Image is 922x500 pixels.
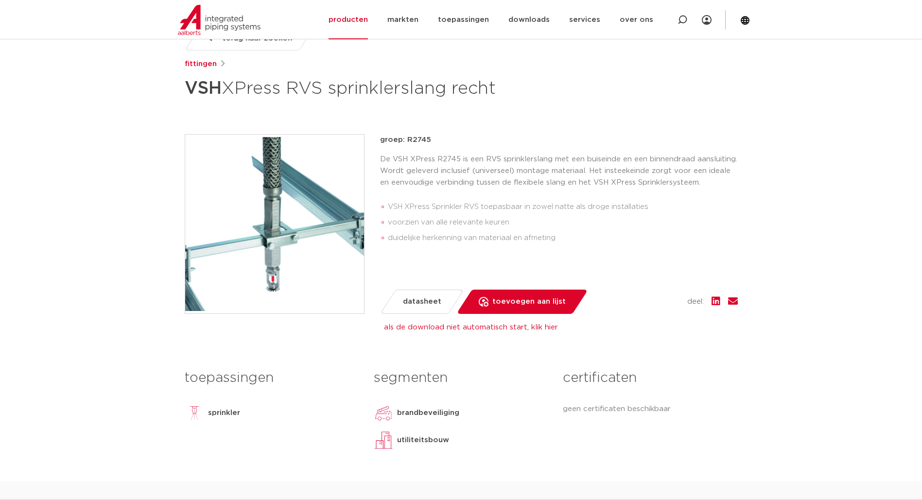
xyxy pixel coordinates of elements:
[388,199,738,215] li: VSH XPress Sprinkler RVS toepasbaar in zowel natte als droge installaties
[374,368,548,388] h3: segmenten
[388,215,738,230] li: voorzien van alle relevante keuren
[687,296,704,308] span: deel:
[492,294,566,310] span: toevoegen aan lijst
[185,58,217,70] a: fittingen
[384,324,558,331] a: als de download niet automatisch start, klik hier
[380,134,738,146] p: groep: R2745
[185,80,222,97] strong: VSH
[403,294,441,310] span: datasheet
[563,403,737,415] p: geen certificaten beschikbaar
[185,403,204,423] img: sprinkler
[380,290,464,314] a: datasheet
[563,368,737,388] h3: certificaten
[185,135,364,313] img: Product Image for VSH XPress RVS sprinklerslang recht
[380,154,738,189] p: De VSH XPress R2745 is een RVS sprinklerslang met een buiseinde en een binnendraad aansluiting. W...
[397,434,449,446] p: utiliteitsbouw
[208,407,240,419] p: sprinkler
[388,230,738,246] li: duidelijke herkenning van materiaal en afmeting
[374,431,393,450] img: utiliteitsbouw
[397,407,459,419] p: brandbeveiliging
[185,368,359,388] h3: toepassingen
[374,403,393,423] img: brandbeveiliging
[185,74,550,103] h1: XPress RVS sprinklerslang recht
